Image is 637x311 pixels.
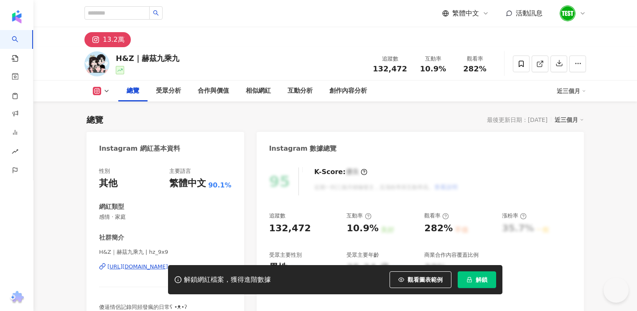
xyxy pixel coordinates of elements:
div: 總覽 [127,86,139,96]
span: H&Z｜赫茲九乘九 | hz_9x9 [99,248,232,256]
span: 活動訊息 [516,9,543,17]
div: 受眾分析 [156,86,181,96]
div: 觀看率 [459,55,491,63]
span: 132,472 [373,64,407,73]
img: KOL Avatar [84,51,110,76]
span: 10.9% [420,65,446,73]
img: chrome extension [9,291,25,304]
div: 互動率 [417,55,449,63]
div: 總覽 [87,114,103,126]
div: 觀看率 [424,212,449,220]
div: 追蹤數 [373,55,407,63]
div: 社群簡介 [99,233,124,242]
div: 10.9% [347,222,378,235]
span: 觀看圖表範例 [408,276,443,283]
div: 追蹤數 [269,212,285,220]
span: 繁體中文 [452,9,479,18]
div: [URL][DOMAIN_NAME] [107,263,168,271]
div: 漲粉率 [502,212,527,220]
div: 網紅類型 [99,202,124,211]
span: 282% [463,65,487,73]
span: 解鎖 [476,276,487,283]
div: K-Score : [314,167,367,177]
button: 13.2萬 [84,32,131,47]
img: unnamed.png [560,5,576,21]
div: 商業合作內容覆蓋比例 [424,251,479,259]
button: 觀看圖表範例 [390,271,451,288]
div: 受眾主要性別 [269,251,302,259]
div: 性別 [99,167,110,175]
span: rise [12,143,18,162]
div: 其他 [99,177,117,190]
div: 最後更新日期：[DATE] [487,116,548,123]
div: Instagram 網紅基本資料 [99,144,180,153]
div: 合作與價值 [198,86,229,96]
div: 近三個月 [557,84,586,98]
div: 相似網紅 [246,86,271,96]
div: 13.2萬 [103,34,125,46]
div: Instagram 數據總覽 [269,144,337,153]
img: logo icon [10,10,23,23]
span: 90.1% [208,181,232,190]
div: 男性 [269,261,288,274]
div: 繁體中文 [169,177,206,190]
button: 解鎖 [458,271,496,288]
div: 主要語言 [169,167,191,175]
div: 互動率 [347,212,371,220]
div: 創作內容分析 [329,86,367,96]
span: lock [466,277,472,283]
div: 282% [424,222,453,235]
div: 互動分析 [288,86,313,96]
div: 受眾主要年齡 [347,251,379,259]
div: 解鎖網紅檔案，獲得進階數據 [184,276,271,284]
a: [URL][DOMAIN_NAME] [99,263,232,271]
span: search [153,10,159,16]
span: 感情 · 家庭 [99,213,232,221]
div: 近三個月 [555,114,584,125]
div: 132,472 [269,222,311,235]
a: search [12,30,28,63]
div: H&Z｜赫茲九乘九 [116,53,179,63]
